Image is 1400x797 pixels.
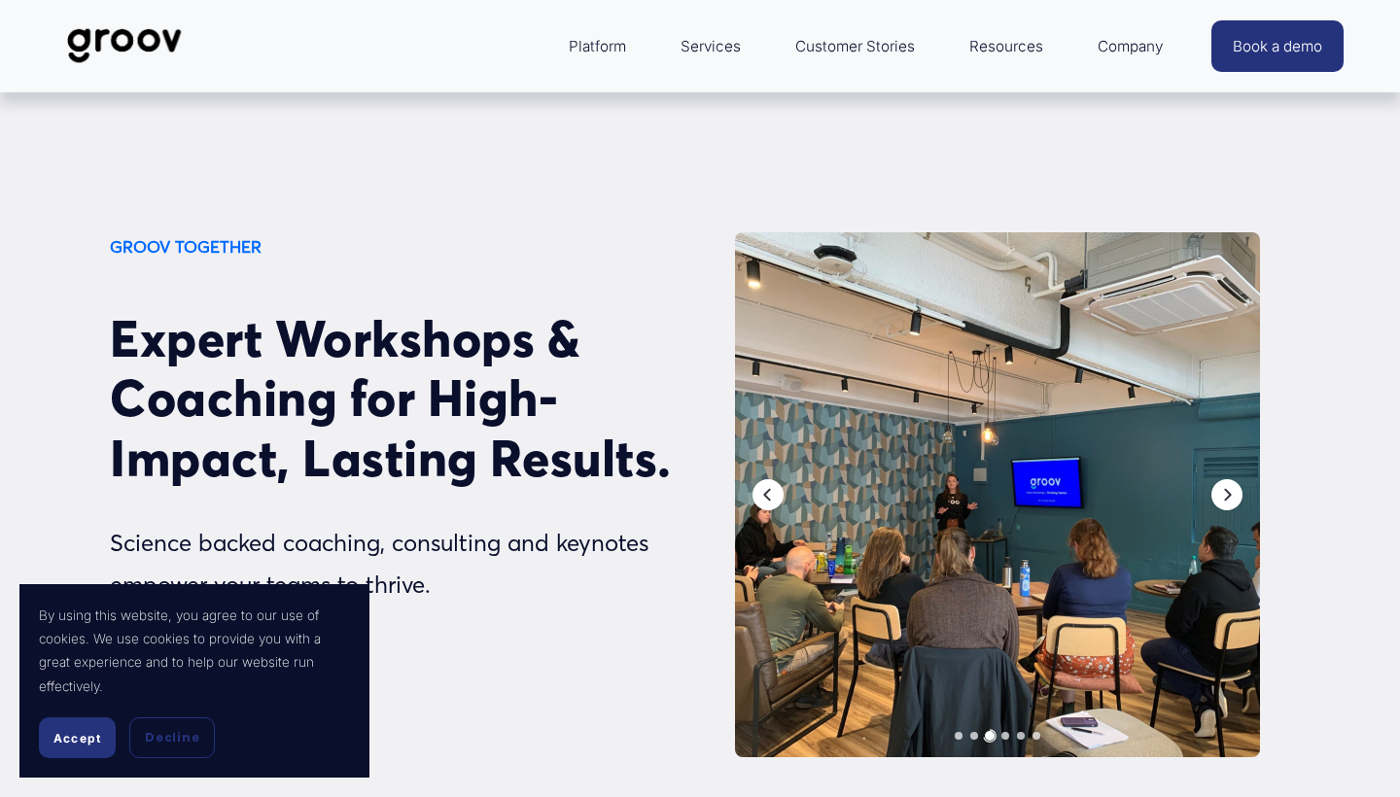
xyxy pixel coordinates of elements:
a: folder dropdown [1088,23,1172,69]
p: By using this website, you agree to our use of cookies. We use cookies to provide you with a grea... [39,604,350,699]
a: folder dropdown [960,23,1053,69]
a: Services [671,23,751,69]
div: Next [1209,477,1244,512]
div: Slide 1 of 7 [951,724,966,747]
button: Decline [129,717,215,758]
div: Slide 5 of 7 [1013,724,1029,747]
span: Decline [145,729,199,746]
div: Slide 3 of 7 [980,721,999,750]
div: Slide 4 of 7 [997,724,1013,747]
span: Resources [969,33,1043,59]
div: Previous [751,477,786,512]
span: Accept [53,731,101,745]
p: Science backed coaching, consulting and keynotes empower your teams to thrive. [110,522,694,606]
span: Platform [569,33,626,59]
a: folder dropdown [559,23,636,69]
span: Company [1098,33,1163,59]
button: Accept [39,717,116,758]
div: Slide 2 of 7 [966,724,982,747]
h2: Expert Workshops & Coaching for High-Impact, Lasting Results. [110,309,694,489]
img: Groov | Workplace Science Platform | Unlock Performance | Drive Results [56,14,193,78]
div: Slide 6 of 7 [1029,724,1044,747]
a: Customer Stories [786,23,925,69]
section: Cookie banner [19,584,369,779]
a: Book a demo [1211,20,1344,72]
strong: GROOV TOGETHER [110,236,262,257]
